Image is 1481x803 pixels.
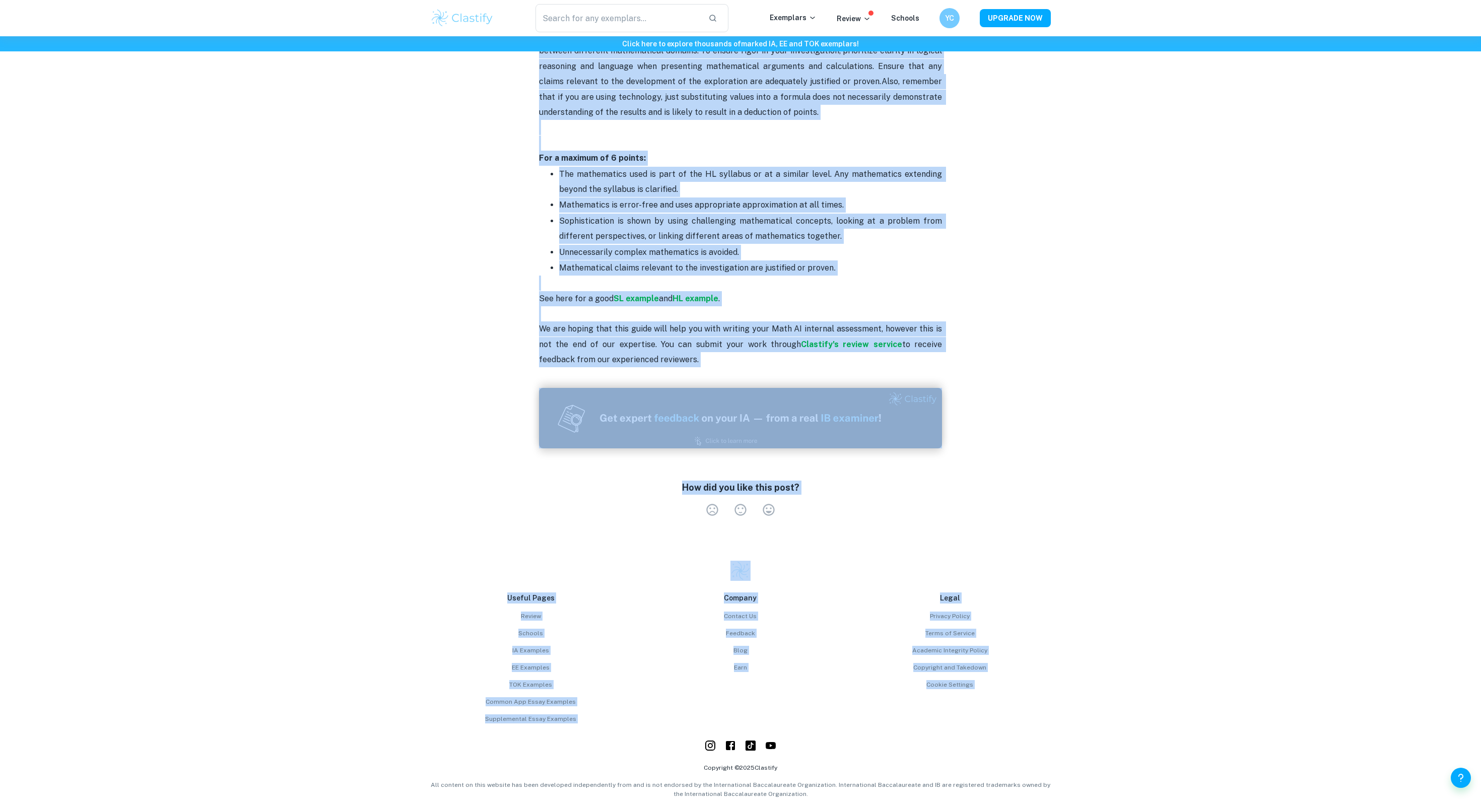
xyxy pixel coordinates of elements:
a: Feedback [640,629,841,638]
a: Review [430,612,632,621]
img: Ad [539,388,942,448]
span: . [834,264,836,272]
h6: YC [944,13,956,24]
a: Common App Essay Examples [430,697,632,706]
a: EE Examples [430,663,632,672]
a: Facebook [724,740,736,755]
button: UPGRADE NOW [980,9,1051,27]
p: Copyright © 2025 Clastify [430,763,1051,772]
p: Legal [849,592,1051,604]
strong: For a maximum of 6 points: [539,153,646,163]
button: YC [939,8,960,28]
p: Review [837,13,871,24]
a: IA Examples [430,646,632,655]
a: SL example [614,294,659,303]
a: HL example [672,294,718,303]
a: Privacy Policy [849,612,1051,621]
a: Terms of Service [849,629,1051,638]
button: Help and Feedback [1451,768,1471,788]
p: All content on this website has been developed independently from and is not endorsed by the Inte... [430,780,1051,798]
span: The mathematics used is part of the HL syllabus or at a similar level. Any mathematics extending ... [559,169,944,194]
span: Unnecessarily complex mathematics is avoided. [559,247,739,257]
a: Schools [891,14,919,22]
span: See here for a good [539,294,614,303]
a: Instagram [704,740,716,755]
a: TOK Examples [430,680,632,689]
img: Clastify logo [730,561,751,581]
a: Clastify's review service [801,340,902,349]
a: Cookie Settings [849,680,1051,689]
img: Clastify logo [430,8,494,28]
p: Company [640,592,841,604]
a: Copyright and Takedown [849,663,1051,672]
h6: Click here to explore thousands of marked IA, EE and TOK exemplars ! [2,38,1479,49]
p: Exemplars [770,12,817,23]
a: YouTube [745,740,757,755]
a: Academic Integrity Policy [849,646,1051,655]
input: Search for any exemplars... [535,4,700,32]
span: and [659,294,672,303]
a: Contact Us [640,612,841,621]
a: Supplemental Essay Examples [430,714,632,723]
span: . [718,294,720,303]
span: Mathematics is error-free and uses appropriate approximation at all times. [559,200,844,210]
p: Useful Pages [430,592,632,604]
h6: How did you like this post? [682,481,799,495]
a: Earn [640,663,841,672]
a: Blog [640,646,841,655]
span: Also, remember that if you are using technology, just substituting values into a formula does not... [539,77,944,117]
span: Mathematical claims relevant to the investigation are justified or proven [559,263,834,273]
span: We are hoping that this guide will help you with writing your Math AI internal assessment, howeve... [539,324,944,349]
span: Sophistication is shown by using challenging mathematical concepts, looking at a problem from dif... [559,216,944,241]
a: YouTube [765,740,777,755]
a: Schools [430,629,632,638]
